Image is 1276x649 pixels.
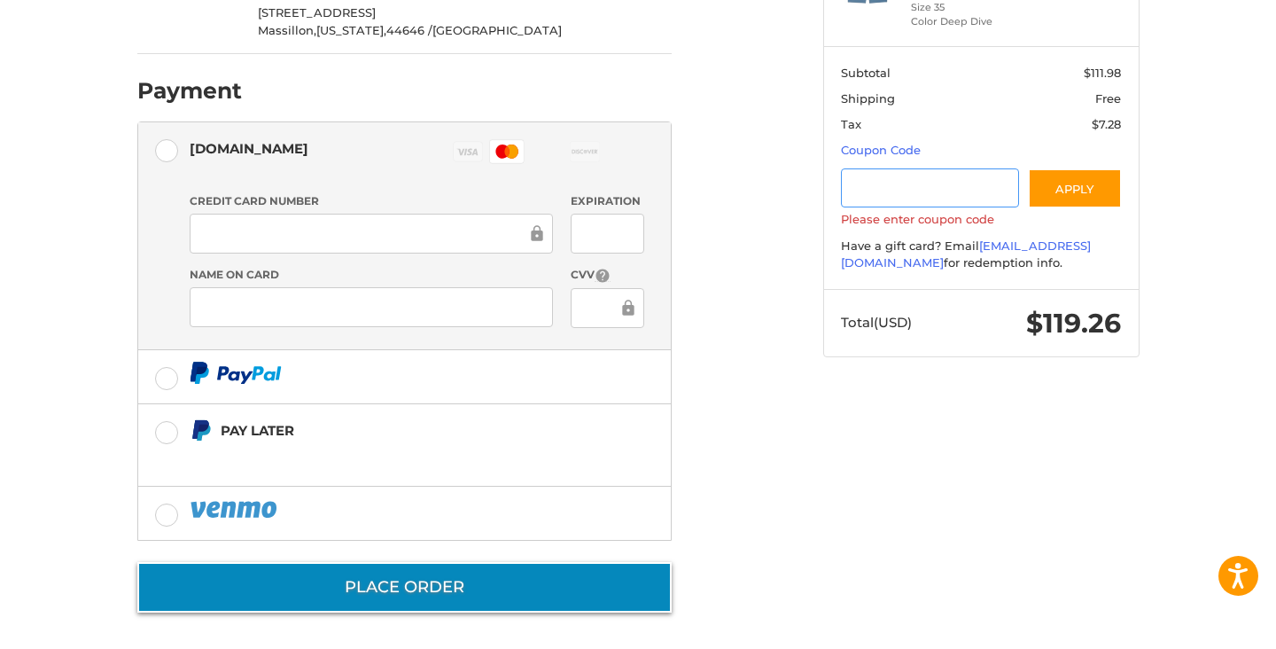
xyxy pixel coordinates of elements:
[1084,66,1121,80] span: $111.98
[841,314,912,331] span: Total (USD)
[841,168,1019,208] input: Gift Certificate or Coupon Code
[1092,117,1121,131] span: $7.28
[190,134,308,163] div: [DOMAIN_NAME]
[190,362,282,384] img: PayPal icon
[1028,168,1122,208] button: Apply
[911,14,1046,29] li: Color Deep Dive
[841,91,895,106] span: Shipping
[386,23,432,37] span: 44646 /
[1095,91,1121,106] span: Free
[841,143,921,157] a: Coupon Code
[190,450,560,465] iframe: PayPal Message 1
[571,267,644,284] label: CVV
[137,562,672,613] button: Place Order
[571,193,644,209] label: Expiration
[841,66,891,80] span: Subtotal
[190,498,280,520] img: PayPal icon
[190,267,553,283] label: Name on Card
[1026,307,1121,340] span: $119.26
[190,419,212,442] img: Pay Later icon
[841,212,1121,226] label: Please enter coupon code
[841,238,1121,272] div: Have a gift card? Email for redemption info.
[258,5,376,20] span: [STREET_ADDRESS]
[432,23,562,37] span: [GEOGRAPHIC_DATA]
[190,193,553,209] label: Credit Card Number
[258,23,316,37] span: Massillon,
[137,77,242,105] h2: Payment
[221,416,560,445] div: Pay Later
[316,23,386,37] span: [US_STATE],
[841,117,861,131] span: Tax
